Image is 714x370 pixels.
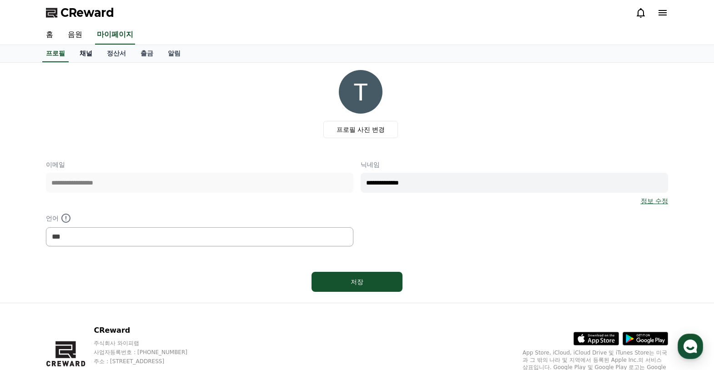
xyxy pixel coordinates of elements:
[161,45,188,62] a: 알림
[117,288,175,311] a: 설정
[60,5,114,20] span: CReward
[46,160,353,169] p: 이메일
[141,302,151,309] span: 설정
[94,340,205,347] p: 주식회사 와이피랩
[330,277,384,286] div: 저장
[323,121,398,138] label: 프로필 사진 변경
[95,25,135,45] a: 마이페이지
[312,272,402,292] button: 저장
[94,358,205,365] p: 주소 : [STREET_ADDRESS]
[60,288,117,311] a: 대화
[42,45,69,62] a: 프로필
[39,25,60,45] a: 홈
[100,45,133,62] a: 정산서
[83,302,94,310] span: 대화
[133,45,161,62] a: 출금
[46,213,353,224] p: 언어
[94,325,205,336] p: CReward
[72,45,100,62] a: 채널
[46,5,114,20] a: CReward
[60,25,90,45] a: 음원
[361,160,668,169] p: 닉네임
[29,302,34,309] span: 홈
[3,288,60,311] a: 홈
[94,349,205,356] p: 사업자등록번호 : [PHONE_NUMBER]
[339,70,382,114] img: profile_image
[641,196,668,205] a: 정보 수정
